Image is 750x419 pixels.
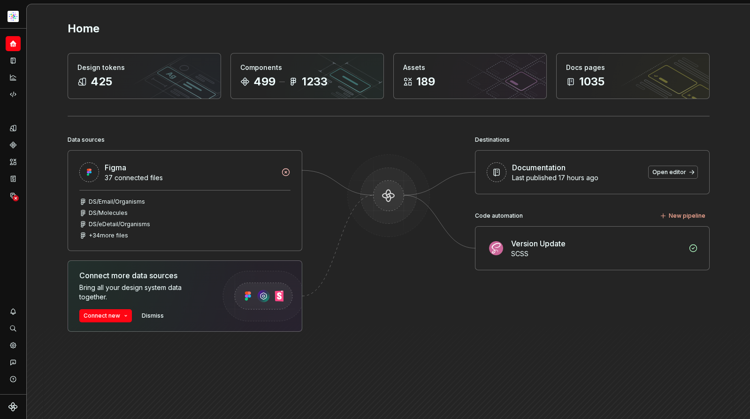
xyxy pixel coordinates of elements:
div: 189 [416,74,435,89]
a: Assets [6,154,21,169]
div: Code automation [475,209,523,222]
div: Components [240,63,374,72]
span: Open editor [652,168,686,176]
div: Connect more data sources [79,270,206,281]
div: Version Update [511,238,566,249]
svg: Supernova Logo [8,402,18,411]
div: Destinations [475,133,510,146]
div: 425 [91,74,112,89]
span: Connect new [84,312,120,320]
button: New pipeline [657,209,710,222]
div: 499 [253,74,276,89]
a: Design tokens425 [68,53,221,99]
div: SCSS [511,249,683,259]
button: Notifications [6,304,21,319]
div: Data sources [68,133,105,146]
a: Components4991233 [230,53,384,99]
div: Figma [105,162,126,173]
a: Figma37 connected filesDS/Email/OrganismsDS/MoleculesDS/eDetail/Organisms+34more files [68,150,302,251]
div: Assets [403,63,537,72]
div: 37 connected files [105,173,276,183]
a: Analytics [6,70,21,85]
div: DS/Molecules [89,209,128,217]
button: Dismiss [138,309,168,322]
a: Code automation [6,87,21,102]
a: Components [6,137,21,152]
button: Search ⌘K [6,321,21,336]
div: + 34 more files [89,232,128,239]
button: Contact support [6,355,21,370]
span: New pipeline [669,212,705,220]
a: Open editor [648,166,698,179]
img: b2369ad3-f38c-46c1-b2a2-f2452fdbdcd2.png [8,11,19,22]
a: Documentation [6,53,21,68]
div: Last published 17 hours ago [512,173,643,183]
a: Docs pages1035 [556,53,710,99]
div: DS/eDetail/Organisms [89,221,150,228]
span: Dismiss [142,312,164,320]
a: Design tokens [6,121,21,136]
div: Documentation [512,162,566,173]
h2: Home [68,21,99,36]
div: Design tokens [77,63,211,72]
div: Docs pages [566,63,700,72]
div: 1233 [302,74,328,89]
div: 1035 [579,74,605,89]
a: Assets189 [393,53,547,99]
a: Storybook stories [6,171,21,186]
a: Data sources [6,188,21,203]
div: DS/Email/Organisms [89,198,145,206]
a: Settings [6,338,21,353]
a: Home [6,36,21,51]
div: Bring all your design system data together. [79,283,206,302]
button: Connect new [79,309,132,322]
